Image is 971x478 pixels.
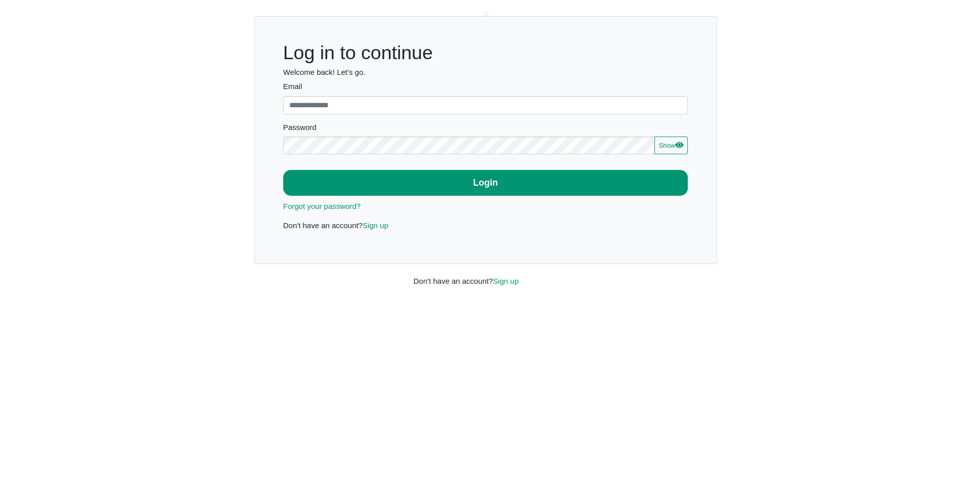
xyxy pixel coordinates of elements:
legend: Password [283,122,688,137]
a: Forgot your password? [283,202,361,210]
button: Showeye fill [654,137,688,155]
img: svg+xml;charset=UTF-8,%3Csvg%20width%3D%221%22%20height%3D%221%22%20xmlns%3D%22http%3A%2F%2Fwww.w... [483,12,488,17]
a: Sign up [493,277,519,285]
div: Don't have an account? [406,264,565,287]
h1: Log in to continue [283,41,688,64]
p: Don't have an account? [283,220,688,232]
label: Email [283,81,688,93]
b: Login [473,178,498,188]
svg: eye fill [675,141,683,149]
h6: Welcome back! Let's go. [283,68,688,77]
a: Sign up [363,221,388,230]
button: Login [283,170,688,196]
